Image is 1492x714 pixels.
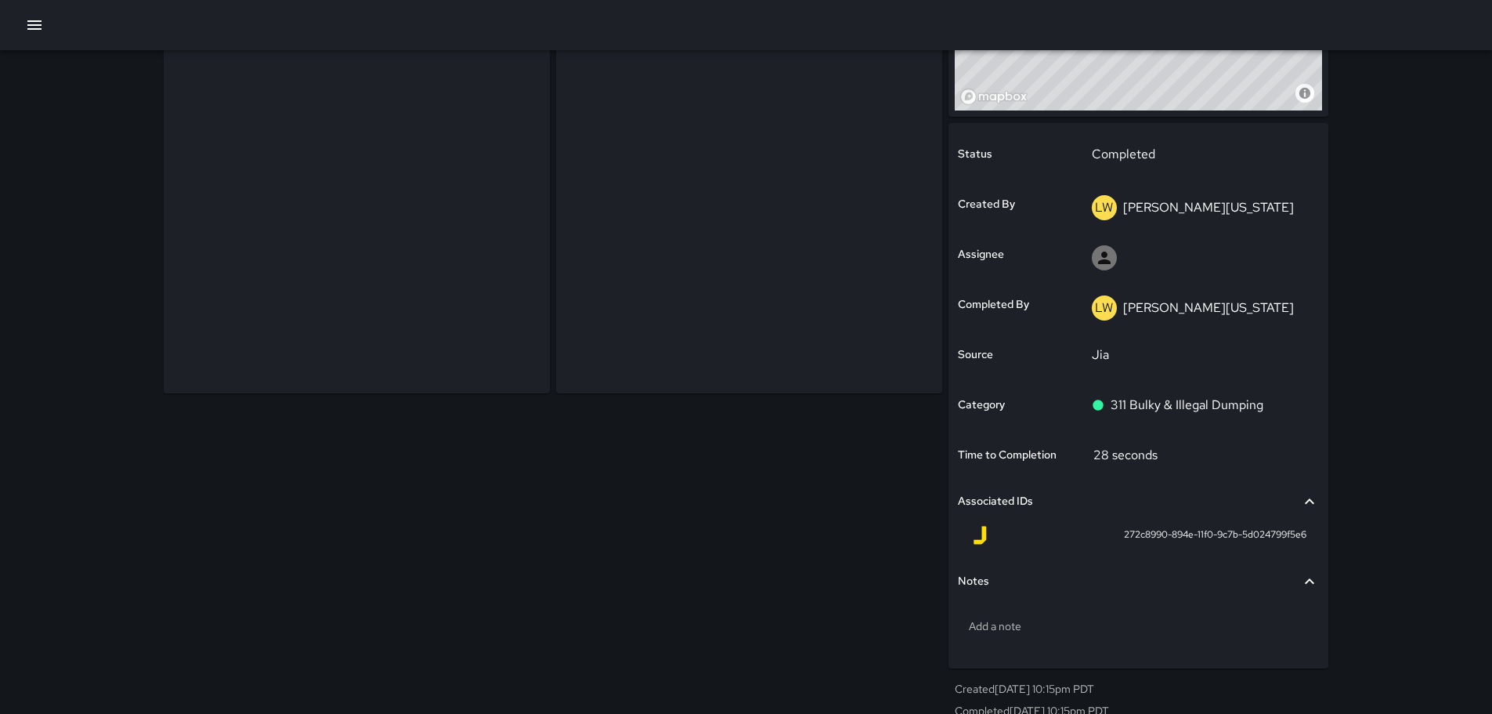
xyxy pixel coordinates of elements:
[1123,299,1294,316] p: [PERSON_NAME][US_STATE]
[1092,145,1309,164] p: Completed
[958,493,1033,510] h6: Associated IDs
[1095,198,1113,217] p: LW
[958,397,1005,414] h6: Category
[969,618,1308,634] p: Add a note
[1111,396,1263,415] p: 311 Bulky & Illegal Dumping
[958,484,1319,520] div: Associated IDs
[958,196,1015,213] h6: Created By
[958,296,1029,314] h6: Completed By
[958,146,992,163] h6: Status
[958,346,993,364] h6: Source
[1123,199,1294,216] p: [PERSON_NAME][US_STATE]
[1124,527,1306,543] span: 272c8990-894e-11f0-9c7b-5d024799f5e6
[955,681,1322,697] p: Created [DATE] 10:15pm PDT
[1093,447,1158,463] p: 28 seconds
[958,246,1004,263] h6: Assignee
[958,447,1057,464] h6: Time to Completion
[1095,299,1113,317] p: LW
[958,564,1319,600] div: Notes
[958,573,989,590] h6: Notes
[1092,346,1309,364] p: Jia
